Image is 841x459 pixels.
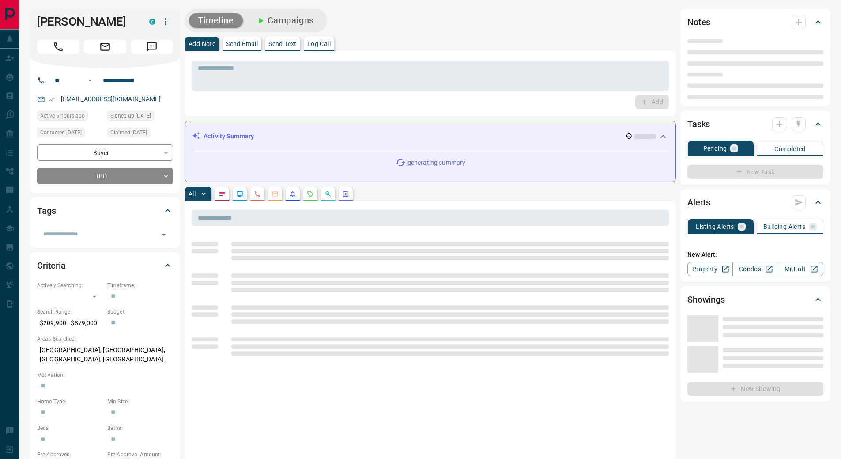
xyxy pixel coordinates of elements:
[774,146,806,152] p: Completed
[84,40,126,54] span: Email
[40,111,85,120] span: Active 5 hours ago
[107,111,173,123] div: Mon Jul 28 2025
[37,281,103,289] p: Actively Searching:
[37,258,66,273] h2: Criteria
[61,95,161,102] a: [EMAIL_ADDRESS][DOMAIN_NAME]
[37,451,103,459] p: Pre-Approved:
[272,190,279,197] svg: Emails
[110,128,147,137] span: Claimed [DATE]
[37,204,56,218] h2: Tags
[107,451,173,459] p: Pre-Approval Amount:
[687,289,823,310] div: Showings
[107,128,173,140] div: Mon Jul 28 2025
[687,262,733,276] a: Property
[192,128,668,144] div: Activity Summary
[189,191,196,197] p: All
[107,308,173,316] p: Budget:
[226,41,258,47] p: Send Email
[37,343,173,367] p: [GEOGRAPHIC_DATA], [GEOGRAPHIC_DATA], [GEOGRAPHIC_DATA], [GEOGRAPHIC_DATA]
[696,224,734,230] p: Listing Alerts
[107,398,173,406] p: Min Size:
[687,117,710,131] h2: Tasks
[37,308,103,316] p: Search Range:
[107,281,173,289] p: Timeframe:
[37,335,173,343] p: Areas Searched:
[236,190,243,197] svg: Lead Browsing Activity
[37,398,103,406] p: Home Type:
[687,250,823,259] p: New Alert:
[324,190,332,197] svg: Opportunities
[254,190,261,197] svg: Calls
[37,128,103,140] div: Wed Aug 06 2025
[687,11,823,33] div: Notes
[289,190,296,197] svg: Listing Alerts
[732,262,778,276] a: Condos
[307,41,331,47] p: Log Call
[131,40,173,54] span: Message
[37,168,173,184] div: TBD
[37,144,173,161] div: Buyer
[49,96,55,102] svg: Email Verified
[687,192,823,213] div: Alerts
[703,145,727,152] p: Pending
[778,262,823,276] a: Mr.Loft
[219,190,226,197] svg: Notes
[107,424,173,432] p: Baths:
[37,15,136,29] h1: [PERSON_NAME]
[268,41,297,47] p: Send Text
[246,13,323,28] button: Campaigns
[85,75,95,86] button: Open
[407,158,465,167] p: generating summary
[189,41,215,47] p: Add Note
[342,190,349,197] svg: Agent Actions
[37,200,173,221] div: Tags
[37,111,103,123] div: Fri Aug 15 2025
[687,195,710,209] h2: Alerts
[37,371,173,379] p: Motivation:
[40,128,82,137] span: Contacted [DATE]
[687,114,823,135] div: Tasks
[37,316,103,330] p: $209,900 - $879,000
[189,13,243,28] button: Timeline
[763,224,805,230] p: Building Alerts
[307,190,314,197] svg: Requests
[37,255,173,276] div: Criteria
[687,292,725,307] h2: Showings
[204,132,254,141] p: Activity Summary
[149,19,155,25] div: condos.ca
[110,111,151,120] span: Signed up [DATE]
[687,15,710,29] h2: Notes
[37,40,79,54] span: Call
[37,424,103,432] p: Beds:
[158,228,170,241] button: Open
